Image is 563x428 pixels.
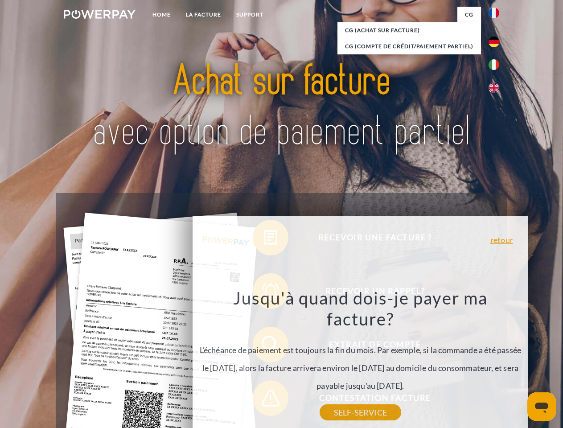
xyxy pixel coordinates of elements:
[337,22,481,38] a: CG (achat sur facture)
[198,287,523,330] h3: Jusqu'à quand dois-je payer ma facture?
[489,8,499,18] img: fr
[490,236,513,244] a: retour
[229,7,271,23] a: Support
[489,82,499,93] img: en
[489,59,499,70] img: it
[457,7,481,23] a: CG
[64,10,136,19] img: logo-powerpay-white.svg
[337,38,481,54] a: CG (Compte de crédit/paiement partiel)
[320,404,401,420] a: SELF-SERVICE
[145,7,178,23] a: Home
[527,392,556,421] iframe: Bouton de lancement de la fenêtre de messagerie
[85,43,478,171] img: title-powerpay_fr.svg
[178,7,229,23] a: LA FACTURE
[489,37,499,47] img: de
[198,287,523,412] div: L'échéance de paiement est toujours la fin du mois. Par exemple, si la commande a été passée le [...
